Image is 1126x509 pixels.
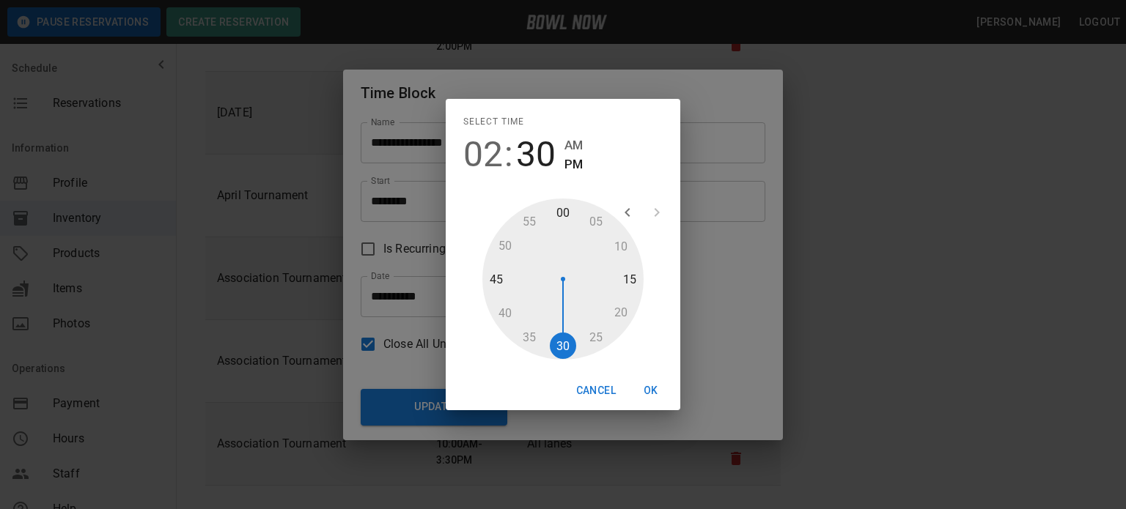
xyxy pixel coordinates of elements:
button: AM [564,135,583,155]
button: 02 [463,134,503,175]
span: : [504,134,513,175]
button: PM [564,155,583,174]
button: Cancel [570,377,622,404]
button: 30 [516,134,556,175]
button: OK [628,377,674,404]
span: Select time [463,111,524,134]
button: open previous view [613,198,642,227]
